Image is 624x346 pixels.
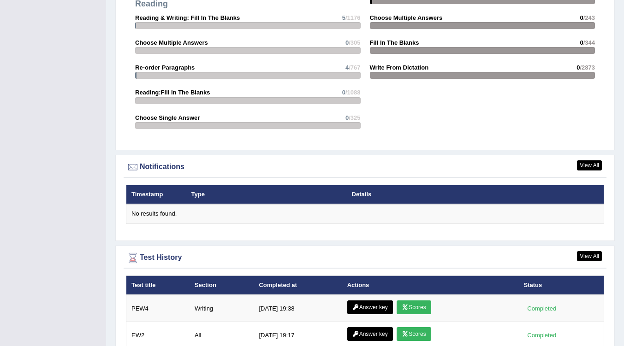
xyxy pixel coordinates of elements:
[580,14,583,21] span: 0
[347,300,393,314] a: Answer key
[583,14,595,21] span: /243
[135,89,210,96] strong: Reading:Fill In The Blanks
[580,64,595,71] span: /2873
[126,160,604,174] div: Notifications
[370,14,443,21] strong: Choose Multiple Answers
[345,89,361,96] span: /1088
[576,64,580,71] span: 0
[580,39,583,46] span: 0
[342,89,345,96] span: 0
[345,64,349,71] span: 4
[577,251,602,261] a: View All
[254,295,342,322] td: [DATE] 19:38
[519,276,604,295] th: Status
[135,14,240,21] strong: Reading & Writing: Fill In The Blanks
[126,295,190,322] td: PEW4
[254,276,342,295] th: Completed at
[131,210,599,218] div: No results found.
[397,327,431,341] a: Scores
[349,114,360,121] span: /325
[524,330,560,340] div: Completed
[347,327,393,341] a: Answer key
[342,276,519,295] th: Actions
[349,64,360,71] span: /767
[524,304,560,313] div: Completed
[349,39,360,46] span: /305
[186,185,347,204] th: Type
[347,185,549,204] th: Details
[126,185,186,204] th: Timestamp
[577,160,602,170] a: View All
[345,14,361,21] span: /1176
[345,39,349,46] span: 0
[126,276,190,295] th: Test title
[583,39,595,46] span: /344
[135,114,200,121] strong: Choose Single Answer
[135,64,195,71] strong: Re-order Paragraphs
[345,114,349,121] span: 0
[126,251,604,265] div: Test History
[190,276,254,295] th: Section
[190,295,254,322] td: Writing
[370,39,419,46] strong: Fill In The Blanks
[342,14,345,21] span: 5
[135,39,208,46] strong: Choose Multiple Answers
[397,300,431,314] a: Scores
[370,64,429,71] strong: Write From Dictation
